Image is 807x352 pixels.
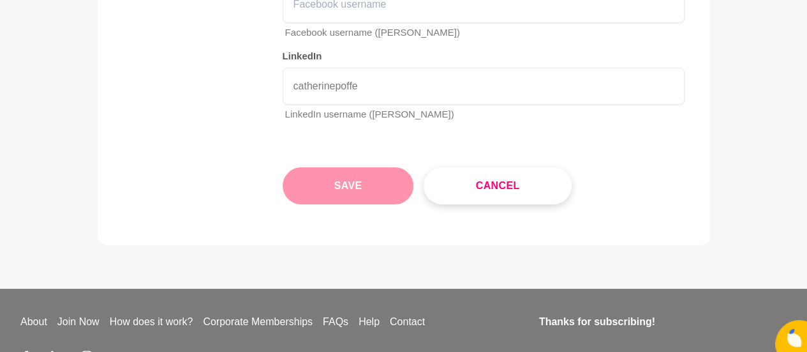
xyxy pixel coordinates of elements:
[318,314,353,330] a: FAQs
[198,314,318,330] a: Corporate Memberships
[283,68,685,105] input: LinkedIn username
[52,314,105,330] a: Join Now
[353,314,385,330] a: Help
[105,314,198,330] a: How does it work?
[285,26,685,40] p: Facebook username ([PERSON_NAME])
[283,167,414,204] button: Save
[285,107,685,122] p: LinkedIn username ([PERSON_NAME])
[283,50,685,63] h5: LinkedIn
[539,314,779,330] h4: Thanks for subscribing!
[385,314,430,330] a: Contact
[424,167,571,204] button: Cancel
[15,314,52,330] a: About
